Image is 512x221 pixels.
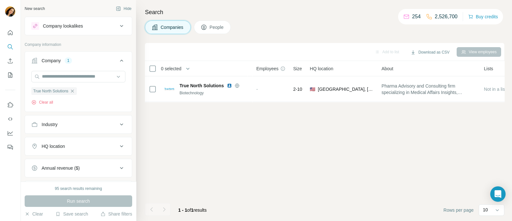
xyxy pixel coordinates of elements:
span: 1 - 1 [178,208,187,213]
div: Biotechnology [180,90,249,96]
div: Industry [42,121,58,128]
button: Save search [55,211,88,217]
button: Hide [111,4,136,13]
span: 🇺🇸 [310,86,315,92]
button: Use Surfe API [5,113,15,125]
div: New search [25,6,45,12]
button: Download as CSV [406,47,454,57]
button: Feedback [5,141,15,153]
button: Buy credits [468,12,498,21]
span: Employees [256,65,278,72]
span: of [187,208,191,213]
button: Annual revenue ($) [25,160,132,176]
span: results [178,208,207,213]
div: 1 [65,58,72,64]
span: Rows per page [444,207,474,213]
button: Search [5,41,15,53]
button: Quick start [5,27,15,38]
span: True North Solutions [33,88,68,94]
span: HQ location [310,65,333,72]
span: Size [293,65,302,72]
span: Not in a list [484,87,506,92]
button: Company1 [25,53,132,71]
img: Logo of True North Solutions [164,84,174,94]
button: Dashboard [5,127,15,139]
span: 2-10 [293,86,302,92]
div: Company lookalikes [43,23,83,29]
button: My lists [5,69,15,81]
h4: Search [145,8,504,17]
img: Avatar [5,6,15,17]
span: - [256,87,258,92]
span: Lists [484,65,493,72]
p: 2,526,700 [435,13,458,21]
button: Share filters [100,211,132,217]
span: [GEOGRAPHIC_DATA], [US_STATE] [318,86,374,92]
div: 95 search results remaining [55,186,102,191]
button: Industry [25,117,132,132]
span: Pharma Advisory and Consulting firm specializing in Medical Affairs Insights, Analytics, Technolo... [381,83,476,96]
button: Clear all [31,99,53,105]
div: Open Intercom Messenger [490,186,506,202]
img: LinkedIn logo [227,83,232,88]
div: Company [42,57,61,64]
button: Company lookalikes [25,18,132,34]
span: 0 selected [161,65,181,72]
button: Clear [25,211,43,217]
button: HQ location [25,139,132,154]
p: Company information [25,42,132,47]
span: People [210,24,224,30]
span: 1 [191,208,194,213]
span: Companies [161,24,184,30]
span: About [381,65,393,72]
p: 10 [483,207,488,213]
button: Use Surfe on LinkedIn [5,99,15,111]
button: Enrich CSV [5,55,15,67]
div: Annual revenue ($) [42,165,80,171]
span: True North Solutions [180,82,224,89]
div: HQ location [42,143,65,149]
p: 254 [412,13,421,21]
